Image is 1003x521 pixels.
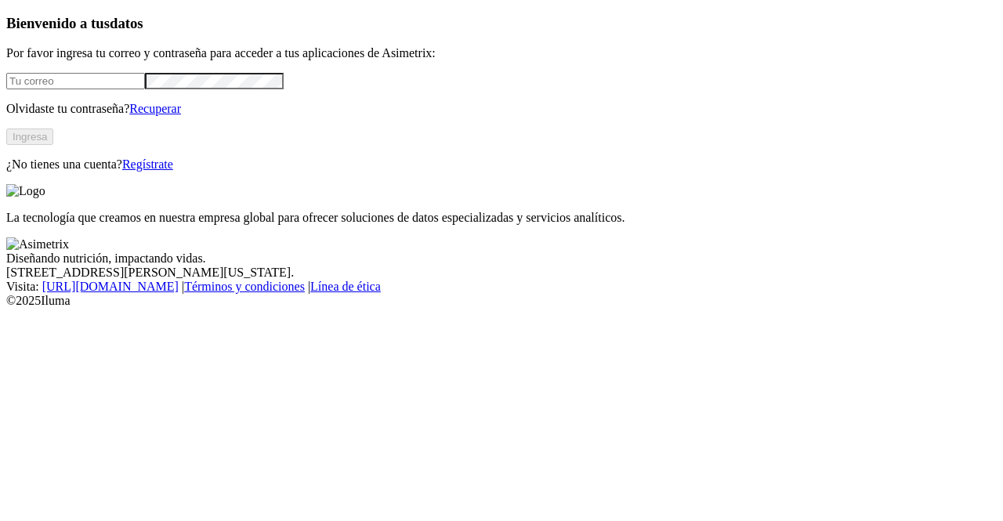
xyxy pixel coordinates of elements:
[122,157,173,171] a: Regístrate
[6,211,997,225] p: La tecnología que creamos en nuestra empresa global para ofrecer soluciones de datos especializad...
[6,73,145,89] input: Tu correo
[6,184,45,198] img: Logo
[129,102,181,115] a: Recuperar
[310,280,381,293] a: Línea de ética
[6,251,997,266] div: Diseñando nutrición, impactando vidas.
[6,128,53,145] button: Ingresa
[184,280,305,293] a: Términos y condiciones
[110,15,143,31] span: datos
[6,280,997,294] div: Visita : | |
[6,46,997,60] p: Por favor ingresa tu correo y contraseña para acceder a tus aplicaciones de Asimetrix:
[6,266,997,280] div: [STREET_ADDRESS][PERSON_NAME][US_STATE].
[6,294,997,308] div: © 2025 Iluma
[42,280,179,293] a: [URL][DOMAIN_NAME]
[6,102,997,116] p: Olvidaste tu contraseña?
[6,237,69,251] img: Asimetrix
[6,15,997,32] h3: Bienvenido a tus
[6,157,997,172] p: ¿No tienes una cuenta?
